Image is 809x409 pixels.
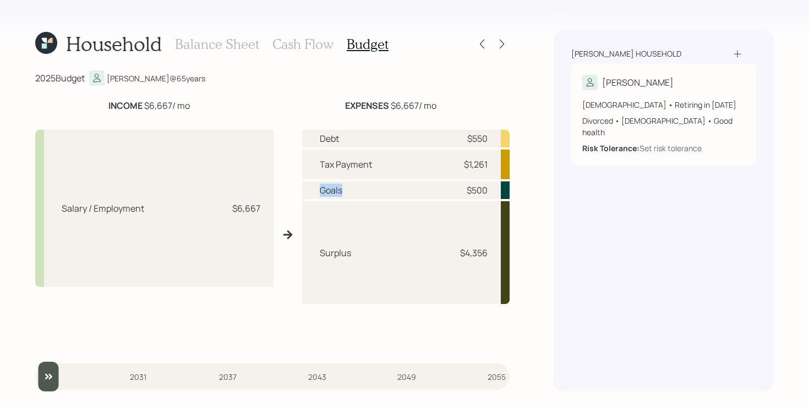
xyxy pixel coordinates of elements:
[582,99,745,110] div: [DEMOGRAPHIC_DATA] • Retiring in [DATE]
[345,99,436,112] div: $6,667 / mo
[232,202,260,215] div: $6,667
[571,48,681,59] div: [PERSON_NAME] household
[108,99,190,112] div: $6,667 / mo
[345,100,389,112] b: EXPENSES
[175,36,259,52] h3: Balance Sheet
[35,71,85,85] div: 2025 Budget
[107,73,205,84] div: [PERSON_NAME] @ 65 years
[66,32,162,56] h1: Household
[108,100,143,112] b: INCOME
[320,132,339,145] div: Debt
[582,143,639,153] b: Risk Tolerance:
[272,36,334,52] h3: Cash Flow
[62,202,144,215] div: Salary / Employment
[639,142,702,154] div: Set risk tolerance
[460,246,488,259] div: $4,356
[320,158,372,171] div: Tax Payment
[582,115,745,138] div: Divorced • [DEMOGRAPHIC_DATA] • Good health
[320,184,342,197] div: Goals
[467,184,488,197] div: $500
[467,132,488,145] div: $550
[464,158,488,171] div: $1,261
[602,76,674,89] div: [PERSON_NAME]
[347,36,389,52] h3: Budget
[320,246,351,259] div: Surplus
